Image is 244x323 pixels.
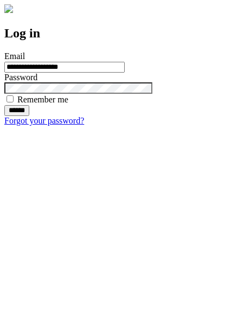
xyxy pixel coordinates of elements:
label: Email [4,51,25,61]
a: Forgot your password? [4,116,84,125]
h2: Log in [4,26,240,41]
img: logo-4e3dc11c47720685a147b03b5a06dd966a58ff35d612b21f08c02c0306f2b779.png [4,4,13,13]
label: Password [4,73,37,82]
label: Remember me [17,95,68,104]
